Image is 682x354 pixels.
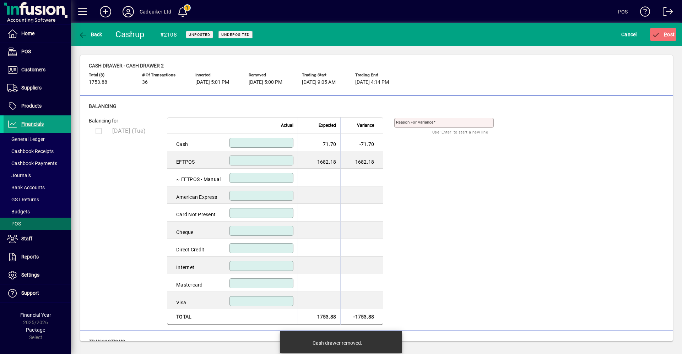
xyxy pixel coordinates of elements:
span: Balancing [89,103,117,109]
a: Logout [657,1,673,24]
span: POS [21,49,31,54]
td: ~ EFTPOS - Manual [167,169,225,186]
td: Cheque [167,222,225,239]
span: POS [7,221,21,227]
div: #2108 [160,29,177,40]
span: Trading end [355,73,398,77]
span: Package [26,327,45,333]
a: Cashbook Receipts [4,145,71,157]
span: Actual [281,121,293,129]
span: Total ($) [89,73,131,77]
span: Staff [21,236,32,241]
div: Cadquiker Ltd [140,6,171,17]
a: Cashbook Payments [4,157,71,169]
span: Variance [357,121,374,129]
span: Settings [21,272,39,278]
span: Support [21,290,39,296]
span: [DATE] 9:05 AM [302,80,336,85]
a: POS [4,43,71,61]
a: GST Returns [4,194,71,206]
td: Card Not Present [167,204,225,222]
span: [DATE] 5:01 PM [195,80,229,85]
td: American Express [167,186,225,204]
td: Visa [167,292,225,309]
span: [DATE] (Tue) [112,127,146,134]
span: [DATE] 5:00 PM [249,80,282,85]
span: Cancel [621,29,637,40]
a: Home [4,25,71,43]
span: Undeposited [221,32,250,37]
span: Trading start [302,73,345,77]
td: Cash [167,134,225,151]
a: POS [4,218,71,230]
a: Suppliers [4,79,71,97]
span: Unposted [189,32,210,37]
a: General Ledger [4,133,71,145]
span: Suppliers [21,85,42,91]
td: Total [167,309,225,325]
a: Customers [4,61,71,79]
span: Journals [7,173,31,178]
span: Home [21,31,34,36]
a: Staff [4,230,71,248]
td: -71.70 [340,134,383,151]
app-page-header-button: Back [71,28,110,41]
span: Inserted [195,73,238,77]
a: Reports [4,248,71,266]
td: 1753.88 [298,309,340,325]
div: Cash drawer removed. [313,339,362,347]
mat-label: Reason for variance [396,120,433,125]
a: Support [4,284,71,302]
td: Direct Credit [167,239,225,257]
td: 71.70 [298,134,340,151]
td: Internet [167,257,225,274]
a: Knowledge Base [635,1,650,24]
span: Cashbook Receipts [7,148,54,154]
td: -1753.88 [340,309,383,325]
span: Removed [249,73,291,77]
button: Cancel [619,28,639,41]
span: 36 [142,80,148,85]
a: Budgets [4,206,71,218]
span: Cashbook Payments [7,160,57,166]
span: 1753.88 [89,80,107,85]
span: [DATE] 4:14 PM [355,80,389,85]
span: Financial Year [20,312,51,318]
div: Balancing for [89,117,160,125]
div: Cashup [115,29,146,40]
td: -1682.18 [340,151,383,169]
button: Back [77,28,104,41]
a: Settings [4,266,71,284]
span: Back [79,32,102,37]
span: # of Transactions [142,73,185,77]
span: P [664,32,667,37]
span: Reports [21,254,39,260]
span: ost [652,32,675,37]
a: Journals [4,169,71,181]
mat-hint: Use 'Enter' to start a new line [432,128,488,136]
span: Customers [21,67,45,72]
td: EFTPOS [167,151,225,169]
a: Bank Accounts [4,181,71,194]
button: Add [94,5,117,18]
span: Products [21,103,42,109]
span: General Ledger [7,136,45,142]
span: GST Returns [7,197,39,202]
button: Post [650,28,677,41]
button: Profile [117,5,140,18]
span: Bank Accounts [7,185,45,190]
span: Transactions [89,339,125,344]
span: Budgets [7,209,30,214]
td: 1682.18 [298,151,340,169]
span: Financials [21,121,44,127]
td: Mastercard [167,274,225,292]
span: Cash drawer - Cash Drawer 2 [89,63,164,69]
span: Expected [319,121,336,129]
a: Products [4,97,71,115]
div: POS [618,6,628,17]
